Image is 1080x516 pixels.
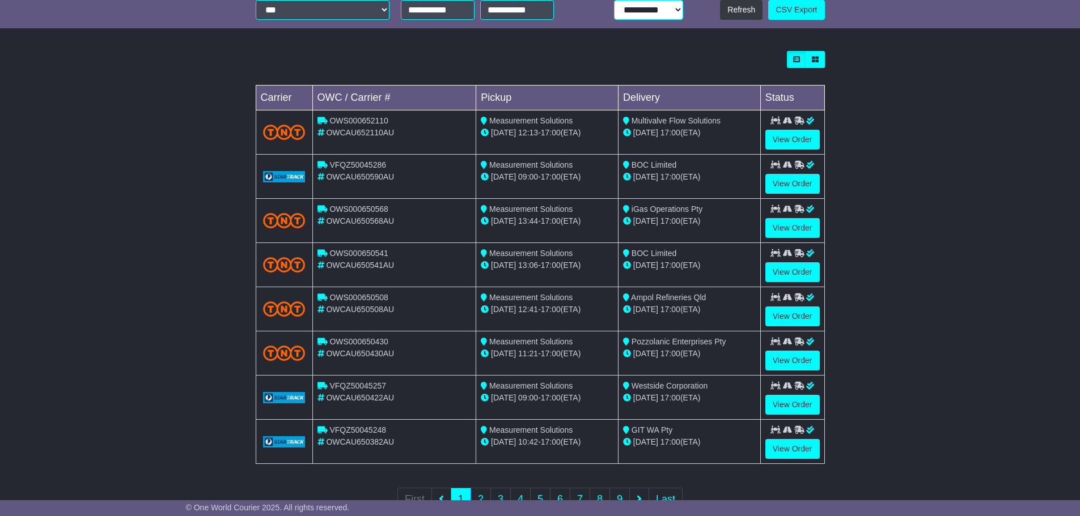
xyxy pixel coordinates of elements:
div: - (ETA) [481,348,613,360]
span: [DATE] [633,305,658,314]
span: [DATE] [633,393,658,402]
a: 1 [451,488,471,511]
img: GetCarrierServiceLogo [263,392,306,403]
span: OWS000650568 [329,204,388,214]
span: 09:00 [518,172,538,181]
span: 12:41 [518,305,538,314]
a: View Order [765,439,820,459]
a: View Order [765,262,820,282]
span: Measurement Solutions [489,425,573,434]
div: - (ETA) [481,392,613,404]
span: OWCAU652110AU [326,128,394,137]
img: TNT_Domestic.png [263,257,306,272]
img: TNT_Domestic.png [263,125,306,140]
div: (ETA) [623,348,756,360]
span: © One World Courier 2025. All rights reserved. [186,503,350,512]
span: [DATE] [491,216,516,225]
td: Delivery [618,86,760,110]
span: OWCAU650422AU [326,393,394,402]
span: 17:00 [541,216,561,225]
span: BOC Limited [632,249,676,258]
span: Measurement Solutions [489,381,573,390]
span: Ampol Refineries Qld [631,293,706,302]
a: View Order [765,395,820,415]
span: Measurement Solutions [489,204,573,214]
span: Multivalve Flow Solutions [632,116,721,125]
td: Carrier [256,86,312,110]
span: OWS000650508 [329,293,388,302]
div: (ETA) [623,171,756,183]
a: View Order [765,218,820,238]
span: [DATE] [633,437,658,446]
span: OWCAU650382AU [326,437,394,446]
span: 17:00 [660,172,680,181]
a: 9 [609,488,630,511]
td: Status [760,86,824,110]
span: OWS000650541 [329,249,388,258]
div: (ETA) [623,127,756,139]
span: [DATE] [491,261,516,270]
span: Measurement Solutions [489,249,573,258]
div: (ETA) [623,304,756,315]
span: 17:00 [660,393,680,402]
img: TNT_Domestic.png [263,301,306,317]
div: - (ETA) [481,127,613,139]
span: [DATE] [491,305,516,314]
div: - (ETA) [481,215,613,227]
a: 8 [590,488,610,511]
span: 17:00 [541,261,561,270]
div: (ETA) [623,215,756,227]
span: 13:06 [518,261,538,270]
a: 7 [570,488,590,511]
img: TNT_Domestic.png [263,213,306,228]
span: [DATE] [491,172,516,181]
span: OWS000652110 [329,116,388,125]
span: 17:00 [660,305,680,314]
span: VFQZ50045257 [329,381,386,390]
a: 5 [530,488,550,511]
a: Last [649,488,683,511]
span: 17:00 [660,261,680,270]
span: [DATE] [491,349,516,358]
a: View Order [765,351,820,370]
span: GIT WA Pty [632,425,672,434]
span: 17:00 [541,437,561,446]
span: 17:00 [660,437,680,446]
span: [DATE] [491,437,516,446]
span: [DATE] [633,172,658,181]
a: 6 [550,488,570,511]
span: [DATE] [491,393,516,402]
div: - (ETA) [481,171,613,183]
span: [DATE] [633,128,658,137]
span: Pozzolanic Enterprises Pty [632,337,726,346]
td: OWC / Carrier # [312,86,476,110]
span: VFQZ50045248 [329,425,386,434]
span: [DATE] [633,349,658,358]
span: Westside Corporation [632,381,708,390]
span: Measurement Solutions [489,337,573,346]
span: 12:13 [518,128,538,137]
img: GetCarrierServiceLogo [263,436,306,447]
div: - (ETA) [481,259,613,271]
span: OWCAU650508AU [326,305,394,314]
span: Measurement Solutions [489,116,573,125]
div: (ETA) [623,259,756,271]
a: 3 [490,488,511,511]
div: (ETA) [623,436,756,448]
span: Measurement Solutions [489,160,573,169]
div: - (ETA) [481,304,613,315]
span: OWS000650430 [329,337,388,346]
span: 17:00 [660,216,680,225]
a: 4 [510,488,531,511]
span: 13:44 [518,216,538,225]
td: Pickup [476,86,619,110]
span: OWCAU650568AU [326,216,394,225]
a: View Order [765,174,820,194]
span: 17:00 [660,349,680,358]
span: Measurement Solutions [489,293,573,302]
img: GetCarrierServiceLogo [263,171,306,182]
span: OWCAU650430AU [326,349,394,358]
span: 11:21 [518,349,538,358]
span: BOC Limited [632,160,676,169]
span: 09:00 [518,393,538,402]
